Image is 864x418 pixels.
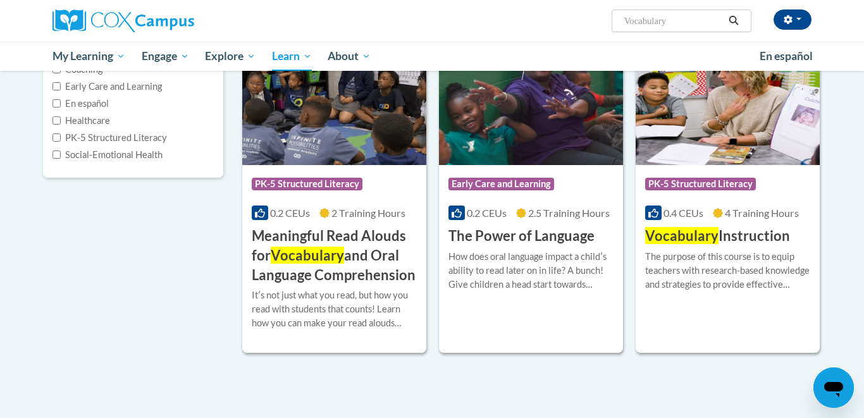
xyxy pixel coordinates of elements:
[52,82,61,90] input: Checkbox for Options
[52,80,162,94] label: Early Care and Learning
[645,250,810,292] div: The purpose of this course is to equip teachers with research-based knowledge and strategies to p...
[242,36,426,353] a: Course LogoPK-5 Structured Literacy0.2 CEUs2 Training Hours Meaningful Read Alouds forVocabularya...
[272,49,312,64] span: Learn
[528,207,610,219] span: 2.5 Training Hours
[52,133,61,142] input: Checkbox for Options
[142,49,189,64] span: Engage
[645,227,719,244] span: Vocabulary
[331,207,405,219] span: 2 Training Hours
[252,288,417,330] div: Itʹs not just what you read, but how you read with students that counts! Learn how you can make y...
[724,13,743,28] button: Search
[623,13,724,28] input: Search Courses
[439,36,623,165] img: Course Logo
[252,226,417,285] h3: Meaningful Read Alouds for and Oral Language Comprehension
[760,49,813,63] span: En español
[645,178,756,190] span: PK-5 Structured Literacy
[751,43,821,70] a: En español
[636,36,820,165] img: Course Logo
[439,36,623,353] a: Course LogoEarly Care and Learning0.2 CEUs2.5 Training Hours The Power of LanguageHow does oral l...
[133,42,197,71] a: Engage
[467,207,507,219] span: 0.2 CEUs
[52,114,110,128] label: Healthcare
[252,178,362,190] span: PK-5 Structured Literacy
[636,36,820,353] a: Course LogoPK-5 Structured Literacy0.4 CEUs4 Training Hours VocabularyInstructionThe purpose of t...
[205,49,256,64] span: Explore
[774,9,812,30] button: Account Settings
[52,131,167,145] label: PK-5 Structured Literacy
[44,42,133,71] a: My Learning
[52,9,194,32] img: Cox Campus
[52,9,293,32] a: Cox Campus
[34,42,830,71] div: Main menu
[663,207,703,219] span: 0.4 CEUs
[264,42,320,71] a: Learn
[448,250,614,292] div: How does oral language impact a childʹs ability to read later on in life? A bunch! Give children ...
[813,367,854,408] iframe: Button to launch messaging window
[242,36,426,165] img: Course Logo
[645,226,790,246] h3: Instruction
[52,99,61,108] input: Checkbox for Options
[52,97,109,111] label: En español
[448,178,554,190] span: Early Care and Learning
[197,42,264,71] a: Explore
[448,226,595,246] h3: The Power of Language
[52,151,61,159] input: Checkbox for Options
[52,116,61,125] input: Checkbox for Options
[52,148,163,162] label: Social-Emotional Health
[328,49,371,64] span: About
[271,247,344,264] span: Vocabulary
[320,42,380,71] a: About
[725,207,799,219] span: 4 Training Hours
[270,207,310,219] span: 0.2 CEUs
[52,49,125,64] span: My Learning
